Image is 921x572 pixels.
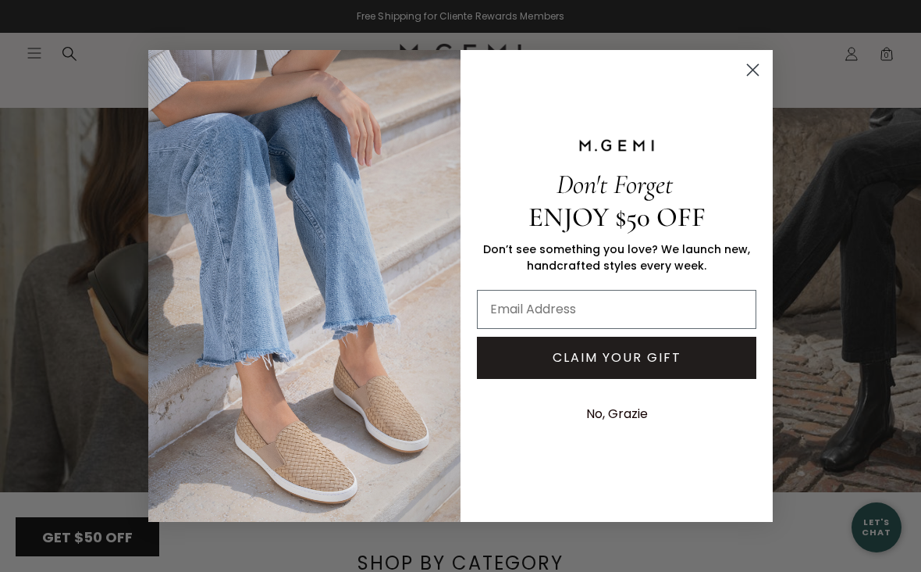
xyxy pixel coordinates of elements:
input: Email Address [477,290,756,329]
button: CLAIM YOUR GIFT [477,337,756,379]
button: No, Grazie [578,395,656,434]
img: M.GEMI [578,138,656,152]
span: Don't Forget [557,168,673,201]
span: ENJOY $50 OFF [528,201,706,234]
img: M.Gemi [148,50,460,522]
span: Don’t see something you love? We launch new, handcrafted styles every week. [483,241,750,273]
button: Close dialog [739,56,766,84]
